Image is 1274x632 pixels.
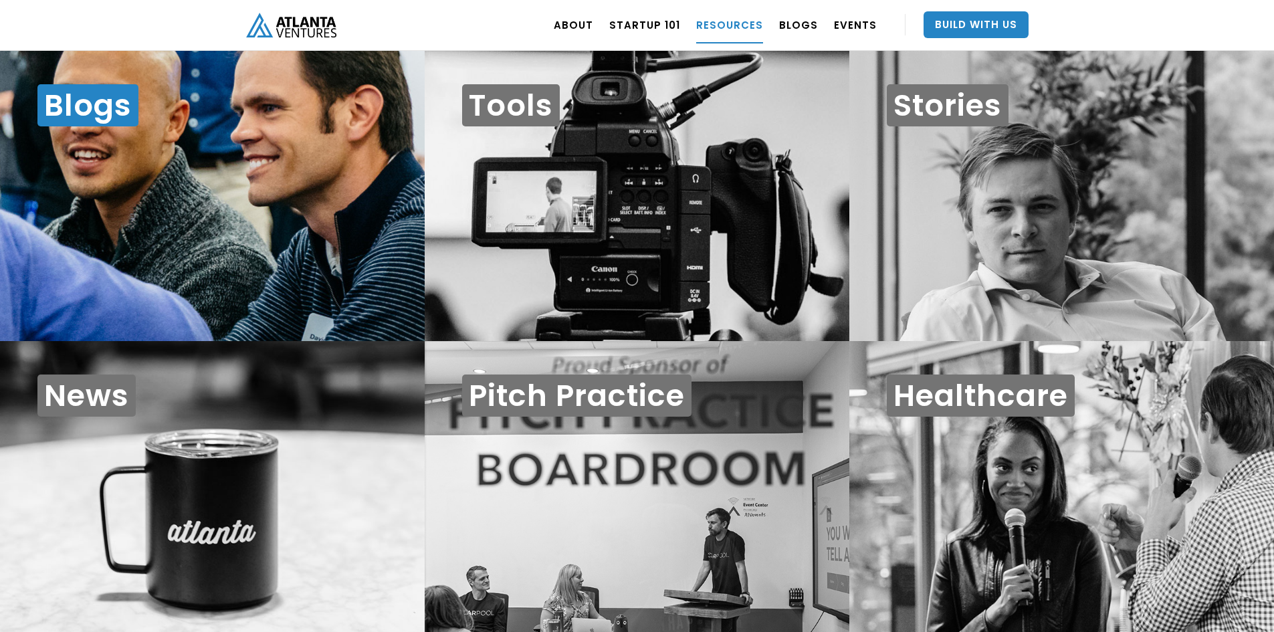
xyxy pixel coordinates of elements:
a: Tools [425,51,849,342]
a: Startup 101 [609,6,680,43]
a: Pitch Practice [425,341,849,632]
a: RESOURCES [696,6,763,43]
a: Stories [849,51,1274,342]
a: ABOUT [554,6,593,43]
h1: Pitch Practice [462,375,692,417]
a: BLOGS [779,6,818,43]
h1: Tools [462,84,560,126]
h1: Healthcare [887,375,1075,417]
h1: News [37,375,136,417]
a: Healthcare [849,341,1274,632]
a: Build With Us [924,11,1029,38]
a: EVENTS [834,6,877,43]
h1: Blogs [37,84,138,126]
h1: Stories [887,84,1008,126]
